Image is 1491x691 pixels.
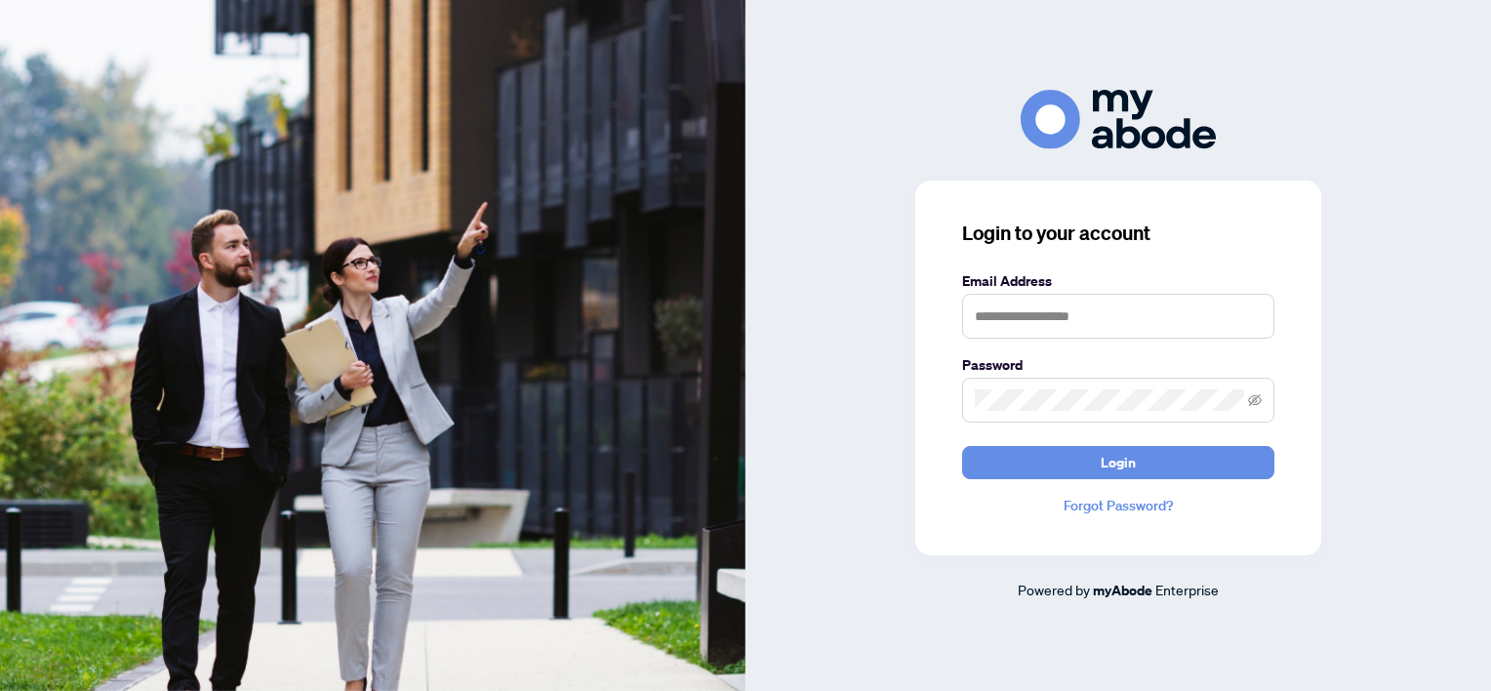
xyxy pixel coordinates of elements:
[1093,580,1152,601] a: myAbode
[1101,447,1136,478] span: Login
[962,446,1274,479] button: Login
[1018,581,1090,598] span: Powered by
[962,495,1274,516] a: Forgot Password?
[962,354,1274,376] label: Password
[962,270,1274,292] label: Email Address
[962,220,1274,247] h3: Login to your account
[1248,393,1262,407] span: eye-invisible
[1021,90,1216,149] img: ma-logo
[1155,581,1219,598] span: Enterprise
